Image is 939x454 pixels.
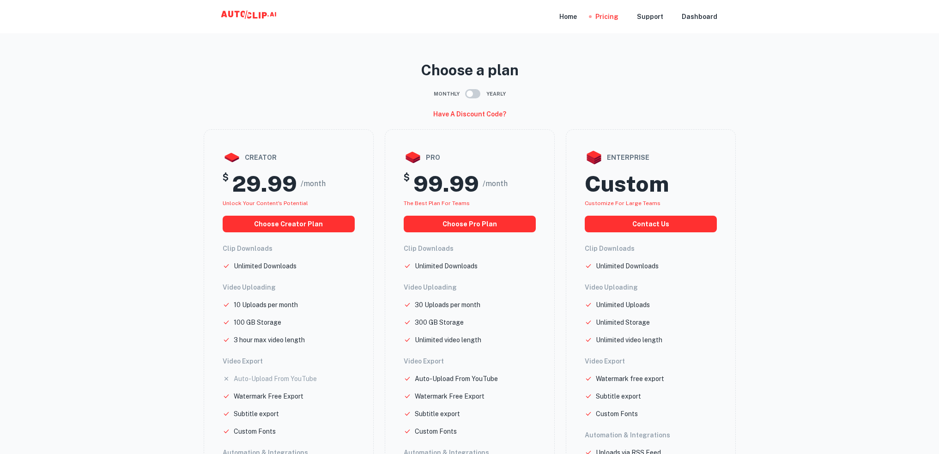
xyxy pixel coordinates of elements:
[415,300,480,310] p: 30 Uploads per month
[223,148,355,167] div: creator
[596,391,641,401] p: Subtitle export
[585,243,717,254] h6: Clip Downloads
[585,148,717,167] div: enterprise
[223,200,308,206] span: Unlock your Content's potential
[585,430,717,440] h6: Automation & Integrations
[596,317,650,327] p: Unlimited Storage
[234,317,281,327] p: 100 GB Storage
[223,243,355,254] h6: Clip Downloads
[585,200,660,206] span: Customize for large teams
[404,216,536,232] button: choose pro plan
[596,300,650,310] p: Unlimited Uploads
[301,178,326,189] span: /month
[585,170,669,197] h2: Custom
[585,216,717,232] button: Contact us
[404,243,536,254] h6: Clip Downloads
[415,426,457,436] p: Custom Fonts
[430,106,510,122] button: Have a discount code?
[234,335,305,345] p: 3 hour max video length
[483,178,508,189] span: /month
[415,374,498,384] p: Auto-Upload From YouTube
[404,170,410,197] h5: $
[404,148,536,167] div: pro
[596,374,664,384] p: Watermark free export
[596,409,638,419] p: Custom Fonts
[223,282,355,292] h6: Video Uploading
[223,356,355,366] h6: Video Export
[434,90,460,98] span: Monthly
[596,335,662,345] p: Unlimited video length
[234,374,317,384] p: Auto-Upload From YouTube
[232,170,297,197] h2: 29.99
[433,109,506,119] h6: Have a discount code?
[415,261,478,271] p: Unlimited Downloads
[223,216,355,232] button: choose creator plan
[234,391,303,401] p: Watermark Free Export
[404,356,536,366] h6: Video Export
[223,170,229,197] h5: $
[234,409,279,419] p: Subtitle export
[413,170,479,197] h2: 99.99
[404,200,470,206] span: The best plan for teams
[204,59,736,81] p: Choose a plan
[415,317,464,327] p: 300 GB Storage
[234,261,297,271] p: Unlimited Downloads
[234,426,276,436] p: Custom Fonts
[486,90,506,98] span: Yearly
[415,335,481,345] p: Unlimited video length
[404,282,536,292] h6: Video Uploading
[585,282,717,292] h6: Video Uploading
[415,409,460,419] p: Subtitle export
[596,261,659,271] p: Unlimited Downloads
[585,356,717,366] h6: Video Export
[234,300,298,310] p: 10 Uploads per month
[415,391,485,401] p: Watermark Free Export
